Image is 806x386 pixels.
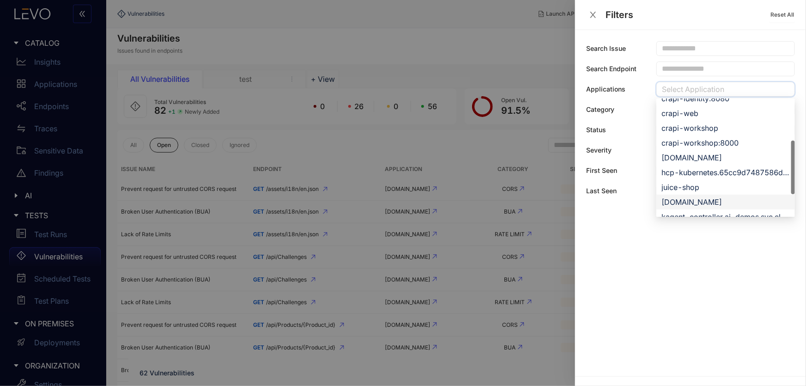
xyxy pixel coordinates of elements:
[586,86,625,93] label: Applications
[662,182,789,192] div: juice-shop
[586,65,636,73] label: Search Endpoint
[656,180,795,195] div: juice-shop
[656,106,795,121] div: crapi-web
[662,153,789,163] div: [DOMAIN_NAME]
[662,138,789,148] div: crapi-workshop:8000
[662,167,789,178] div: hcp-kubernetes.65cc9d7487586d0001584ca2.svc.cluster.local:443
[589,11,597,19] span: close
[586,147,612,154] label: Severity
[662,93,789,104] div: crapi-identity:8080
[770,7,795,22] button: Reset All
[586,45,626,52] label: Search Issue
[770,12,794,18] span: Reset All
[656,135,795,150] div: crapi-workshop:8000
[586,126,606,134] label: Status
[656,121,795,135] div: crapi-workshop
[656,165,795,180] div: hcp-kubernetes.65cc9d7487586d0001584ca2.svc.cluster.local:443
[662,108,789,118] div: crapi-web
[662,123,789,133] div: crapi-workshop
[656,209,795,224] div: kagent-controller.ai-demos.svc.cluster.local:8083
[586,106,614,113] label: Category
[586,167,617,174] label: First Seen
[662,197,789,207] div: [DOMAIN_NAME]
[586,10,600,20] button: Close
[656,150,795,165] div: dvga-spec-building.levoai.app
[662,212,789,222] div: kagent-controller.ai-demos.svc.cluster.local:8083
[586,187,617,195] label: Last Seen
[606,10,770,20] div: Filters
[656,91,795,106] div: crapi-identity:8080
[656,195,795,209] div: juice-shop-spec-building.levoai.app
